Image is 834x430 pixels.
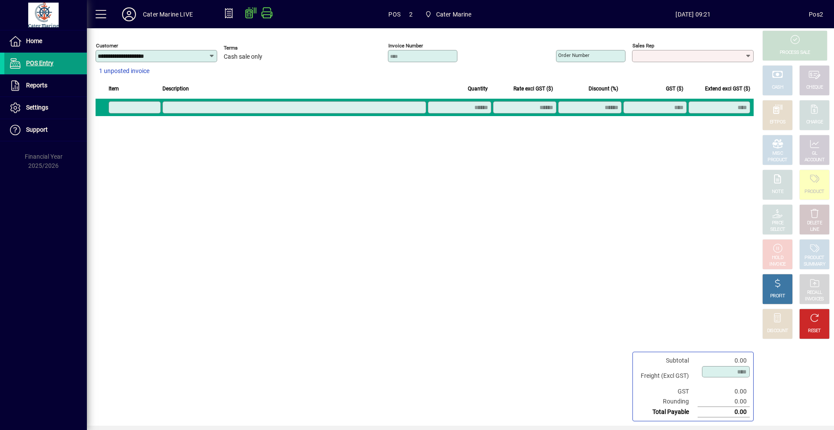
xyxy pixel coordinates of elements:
span: Quantity [468,84,488,93]
div: PRODUCT [768,157,787,163]
span: Reports [26,82,47,89]
div: Pos2 [809,7,823,21]
div: EFTPOS [770,119,786,126]
div: PROCESS SALE [780,50,810,56]
td: 0.00 [698,397,750,407]
div: MISC [772,150,783,157]
td: Subtotal [636,356,698,366]
div: PRODUCT [804,189,824,195]
span: Cater Marine [421,7,475,22]
div: CHEQUE [806,84,823,91]
span: Settings [26,104,48,111]
span: Discount (%) [589,84,618,93]
span: Rate excl GST ($) [513,84,553,93]
div: SELECT [770,227,785,233]
td: 0.00 [698,356,750,366]
span: Item [109,84,119,93]
a: Settings [4,97,87,119]
div: ACCOUNT [804,157,824,163]
mat-label: Customer [96,43,118,49]
div: PROFIT [770,293,785,300]
div: INVOICE [769,261,785,268]
mat-label: Order number [558,52,589,58]
span: 2 [409,7,413,21]
div: PRICE [772,220,784,227]
span: GST ($) [666,84,683,93]
div: DELETE [807,220,822,227]
mat-label: Invoice number [388,43,423,49]
div: RESET [808,328,821,334]
div: INVOICES [805,296,824,303]
a: Home [4,30,87,52]
button: 1 unposted invoice [96,63,153,79]
td: Freight (Excl GST) [636,366,698,387]
span: 1 unposted invoice [99,67,149,76]
span: [DATE] 09:21 [578,7,809,21]
span: Cash sale only [224,53,262,60]
span: Description [162,84,189,93]
td: Rounding [636,397,698,407]
div: LINE [810,227,819,233]
mat-label: Sales rep [632,43,654,49]
div: NOTE [772,189,783,195]
div: SUMMARY [804,261,825,268]
div: HOLD [772,255,783,261]
div: Cater Marine LIVE [143,7,193,21]
span: Extend excl GST ($) [705,84,750,93]
span: Terms [224,45,276,51]
span: Support [26,126,48,133]
a: Reports [4,75,87,97]
div: CASH [772,84,783,91]
span: Home [26,37,42,44]
td: Total Payable [636,407,698,417]
div: PRODUCT [804,255,824,261]
td: GST [636,387,698,397]
div: DISCOUNT [767,328,788,334]
span: POS [388,7,400,21]
span: Cater Marine [436,7,472,21]
a: Support [4,119,87,141]
span: POS Entry [26,60,53,67]
td: 0.00 [698,407,750,417]
div: CHARGE [806,119,823,126]
div: GL [812,150,817,157]
td: 0.00 [698,387,750,397]
button: Profile [115,7,143,22]
div: RECALL [807,290,822,296]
